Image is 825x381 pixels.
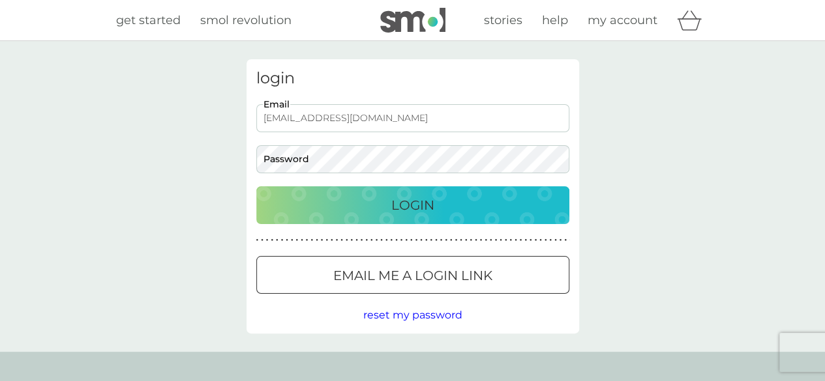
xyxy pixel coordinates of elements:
p: ● [440,237,443,244]
p: ● [425,237,428,244]
p: ● [509,237,512,244]
p: ● [545,237,547,244]
span: smol revolution [200,13,292,27]
h3: login [256,69,569,88]
p: ● [385,237,388,244]
span: get started [116,13,181,27]
p: ● [505,237,507,244]
p: ● [271,237,273,244]
p: ● [460,237,462,244]
p: ● [480,237,483,244]
p: ● [415,237,418,244]
p: ● [365,237,368,244]
p: ● [355,237,358,244]
p: ● [515,237,517,244]
p: ● [286,237,288,244]
p: ● [549,237,552,244]
p: ● [405,237,408,244]
p: ● [520,237,522,244]
p: ● [261,237,263,244]
p: ● [380,237,383,244]
p: ● [495,237,498,244]
p: ● [539,237,542,244]
p: ● [361,237,363,244]
span: help [542,13,568,27]
p: ● [430,237,432,244]
p: ● [530,237,532,244]
p: ● [316,237,318,244]
p: Login [391,195,434,216]
p: ● [420,237,423,244]
p: ● [500,237,502,244]
button: Login [256,186,569,224]
p: ● [296,237,299,244]
p: ● [370,237,373,244]
p: ● [346,237,348,244]
span: stories [484,13,522,27]
p: ● [325,237,328,244]
p: ● [321,237,323,244]
p: ● [560,237,562,244]
button: reset my password [363,307,462,324]
p: ● [455,237,458,244]
p: ● [400,237,403,244]
p: ● [485,237,487,244]
p: ● [306,237,308,244]
p: ● [266,237,269,244]
span: my account [588,13,657,27]
p: ● [276,237,278,244]
p: ● [340,237,343,244]
p: ● [535,237,537,244]
p: ● [564,237,567,244]
p: ● [524,237,527,244]
p: ● [350,237,353,244]
p: ● [450,237,453,244]
p: ● [554,237,557,244]
a: my account [588,11,657,30]
p: ● [395,237,398,244]
p: ● [470,237,472,244]
a: smol revolution [200,11,292,30]
div: basket [677,7,710,33]
p: ● [310,237,313,244]
a: help [542,11,568,30]
p: ● [490,237,492,244]
span: reset my password [363,309,462,321]
a: get started [116,11,181,30]
a: stories [484,11,522,30]
p: ● [390,237,393,244]
button: Email me a login link [256,256,569,294]
p: ● [256,237,259,244]
p: ● [435,237,438,244]
p: ● [410,237,413,244]
p: ● [281,237,284,244]
p: ● [336,237,338,244]
p: ● [331,237,333,244]
p: ● [465,237,468,244]
p: ● [445,237,447,244]
img: smol [380,8,445,33]
p: ● [301,237,303,244]
p: ● [475,237,477,244]
p: Email me a login link [333,265,492,286]
p: ● [291,237,293,244]
p: ● [376,237,378,244]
